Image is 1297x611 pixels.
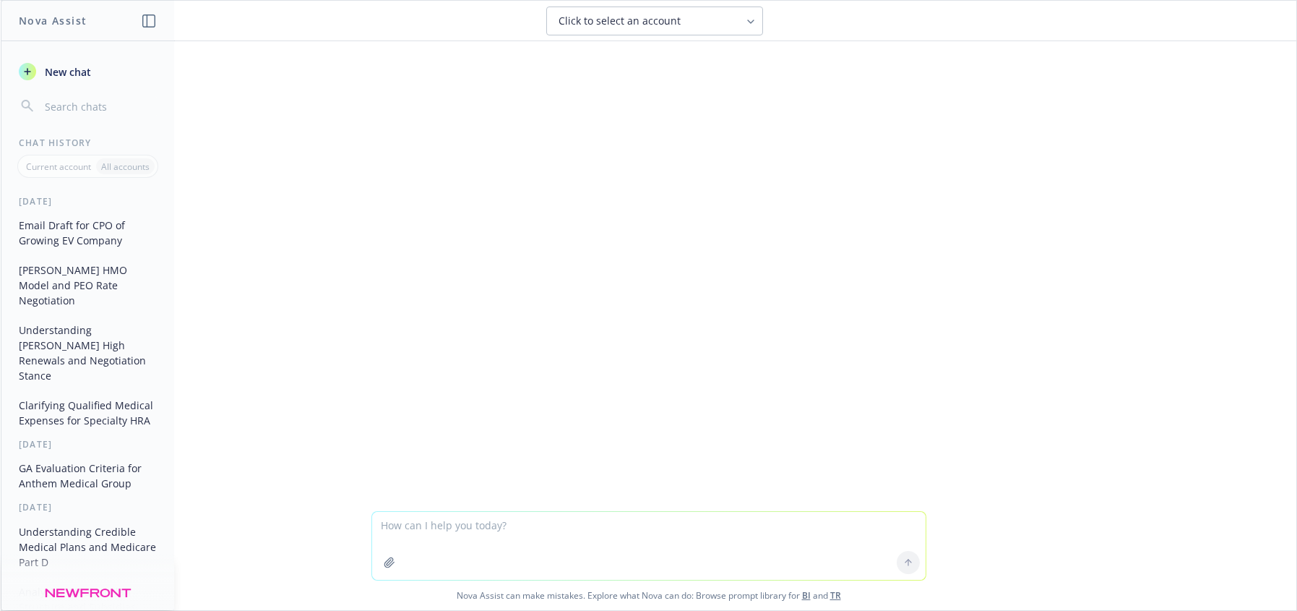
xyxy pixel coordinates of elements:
span: Nova Assist can make mistakes. Explore what Nova can do: Browse prompt library for and [7,581,1290,610]
p: All accounts [101,161,150,173]
button: Understanding Credible Medical Plans and Medicare Part D [13,520,163,574]
p: Current account [26,161,91,173]
div: [DATE] [1,438,174,450]
div: [DATE] [1,195,174,208]
a: TR [830,589,841,602]
input: Search chats [42,96,157,116]
div: Chat History [1,137,174,149]
button: Email Draft for CPO of Growing EV Company [13,213,163,252]
button: Clarifying Qualified Medical Expenses for Specialty HRA [13,393,163,432]
button: Click to select an account [546,7,763,35]
a: BI [802,589,811,602]
button: [PERSON_NAME] HMO Model and PEO Rate Negotiation [13,258,163,312]
button: New chat [13,59,163,85]
h1: Nova Assist [19,13,87,28]
button: GA Evaluation Criteria for Anthem Medical Group [13,456,163,495]
span: New chat [42,64,91,80]
div: [DATE] [1,501,174,513]
button: Understanding [PERSON_NAME] High Renewals and Negotiation Stance [13,318,163,388]
span: Click to select an account [559,14,681,28]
